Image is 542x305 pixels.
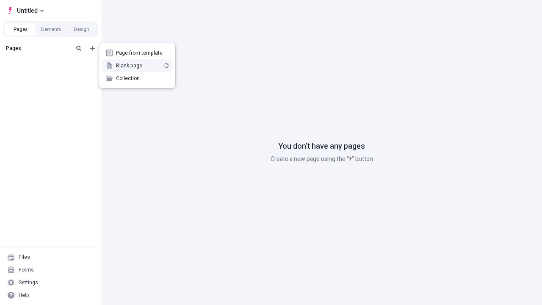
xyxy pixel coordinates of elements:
[66,23,97,36] button: Design
[19,266,34,273] div: Forms
[3,4,47,17] button: Select site
[17,6,38,16] span: Untitled
[6,45,70,52] div: Pages
[99,43,175,88] div: Add new
[116,75,169,82] span: Collection
[87,43,97,53] button: Add new
[5,23,36,36] button: Pages
[116,62,160,69] span: Blank page
[279,141,365,152] p: You don’t have any pages
[271,155,373,164] p: Create a new page using the “+” button
[116,50,169,56] span: Page from template
[36,23,66,36] button: Elements
[19,254,30,261] div: Files
[19,292,29,299] div: Help
[19,279,38,286] div: Settings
